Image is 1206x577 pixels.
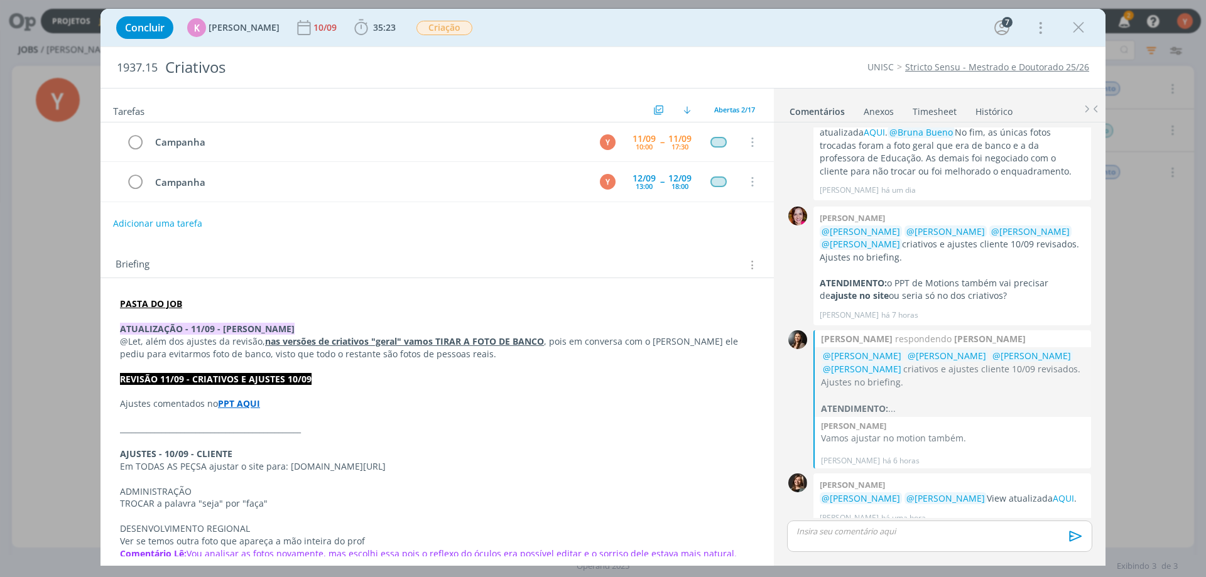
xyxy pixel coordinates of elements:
[351,18,399,38] button: 35:23
[187,18,280,37] button: K[PERSON_NAME]
[218,397,260,409] a: PPT AQUI
[912,100,957,118] a: Timesheet
[120,460,754,473] p: Em TODAS AS PEÇSA ajustar o site para: [DOMAIN_NAME][URL]
[636,143,653,150] div: 10:00
[820,479,885,490] b: [PERSON_NAME]
[120,547,739,572] span: Vou analisar as fotos novamente, mas escolhi essa pois o reflexo do óculos era possível editar e ...
[120,335,754,360] p: @Let, além dos ajustes da revisão, , pois em conversa com o [PERSON_NAME] ele pediu para evitarmo...
[149,175,588,190] div: Campanha
[864,105,894,118] div: Anexos
[821,349,1085,415] div: @@1061230@@ @@1099413@@ @@1092431@@ @@1096106@@ criativos e ajustes cliente 10/09 revisados. Ajus...
[991,225,1070,237] span: @[PERSON_NAME]
[789,100,845,118] a: Comentários
[821,402,1085,415] p: ...
[600,174,616,190] div: Y
[416,21,472,35] span: Criação
[633,174,656,183] div: 12/09
[660,177,664,186] span: --
[209,23,280,32] span: [PERSON_NAME]
[633,134,656,143] div: 11/09
[187,18,206,37] div: K
[100,9,1105,566] div: dialog
[120,448,232,460] strong: AJUSTES - 10/09 - CLIENTE
[683,106,691,114] img: arrow-down.svg
[992,18,1012,38] button: 7
[820,310,879,321] p: [PERSON_NAME]
[1053,492,1074,504] a: AQUI
[113,102,144,117] span: Tarefas
[821,349,1085,389] p: criativos e ajustes cliente 10/09 revisados. Ajustes no briefing.
[822,238,900,250] span: @[PERSON_NAME]
[120,298,182,310] a: PASTA DO JOB
[120,323,295,335] strong: ATUALIZAÇÃO - 11/09 - [PERSON_NAME]
[788,207,807,225] img: B
[883,455,920,466] span: há 6 horas
[120,423,754,435] p: ________________________________________________
[822,492,900,504] span: @[PERSON_NAME]
[120,497,754,510] p: TROCAR a palavra "seja" por "faça"
[820,212,885,224] b: [PERSON_NAME]
[714,105,755,114] span: Abertas 2/17
[636,183,653,190] div: 13:00
[864,126,885,138] a: AQUI
[668,174,692,183] div: 12/09
[820,114,1085,178] p: View atualizada . No fim, as únicas fotos trocadas foram a foto geral que era de banco e a da pro...
[906,492,985,504] span: @[PERSON_NAME]
[668,134,692,143] div: 11/09
[600,134,616,150] div: Y
[820,225,1085,264] p: criativos e ajustes cliente 10/09 revisados. Ajustes no briefing.
[821,420,886,431] b: [PERSON_NAME]
[893,332,954,345] span: respondendo
[120,547,187,559] strong: Comentário Lê:
[975,100,1013,118] a: Histórico
[671,143,688,150] div: 17:30
[820,492,1085,505] p: View atualizada .
[1002,17,1013,28] div: 7
[823,350,901,362] span: @[PERSON_NAME]
[788,473,807,492] img: L
[867,61,894,73] a: UNISC
[120,522,754,535] p: DESENVOLVIMENTO REGIONAL
[830,289,889,301] strong: ajuste no site
[116,257,149,273] span: Briefing
[265,335,544,347] u: nas versões de criativos "geral" vamos TIRAR A FOTO DE BANCO
[820,277,887,289] strong: ATENDIMENTO:
[889,126,953,138] span: @Bruna Bueno
[373,21,396,33] span: 35:23
[598,132,617,151] button: Y
[954,332,1026,345] strong: [PERSON_NAME]
[660,138,664,146] span: --
[821,402,888,414] strong: ATENDIMENTO:
[821,455,880,466] p: [PERSON_NAME]
[120,485,754,498] p: ADMINISTRAÇÃO
[820,277,1085,303] p: o PPT de Motions também vai precisar de ou seria só no dos criativos?
[788,330,807,349] img: B
[120,373,312,385] strong: REVISÃO 11/09 - CRIATIVOS E AJUSTES 10/09
[125,23,165,33] span: Concluir
[881,512,926,524] span: há uma hora
[908,350,986,362] span: @[PERSON_NAME]
[823,363,901,375] span: @[PERSON_NAME]
[313,23,339,32] div: 10/09
[821,332,893,345] strong: [PERSON_NAME]
[112,212,203,235] button: Adicionar uma tarefa
[992,350,1071,362] span: @[PERSON_NAME]
[820,512,879,524] p: [PERSON_NAME]
[416,20,473,36] button: Criação
[149,134,588,150] div: Campanha
[120,535,754,547] p: Ver se temos outra foto que apareça a mão inteira do prof
[820,185,879,196] p: [PERSON_NAME]
[881,310,918,321] span: há 7 horas
[905,61,1089,73] a: Stricto Sensu - Mestrado e Doutorado 25/26
[116,16,173,39] button: Concluir
[822,225,900,237] span: @[PERSON_NAME]
[821,433,1085,444] p: Vamos ajustar no motion também.
[120,397,754,410] p: Ajustes comentados no
[117,61,158,75] span: 1937.15
[160,52,679,83] div: Criativos
[598,172,617,191] button: Y
[881,185,916,196] span: há um dia
[906,225,985,237] span: @[PERSON_NAME]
